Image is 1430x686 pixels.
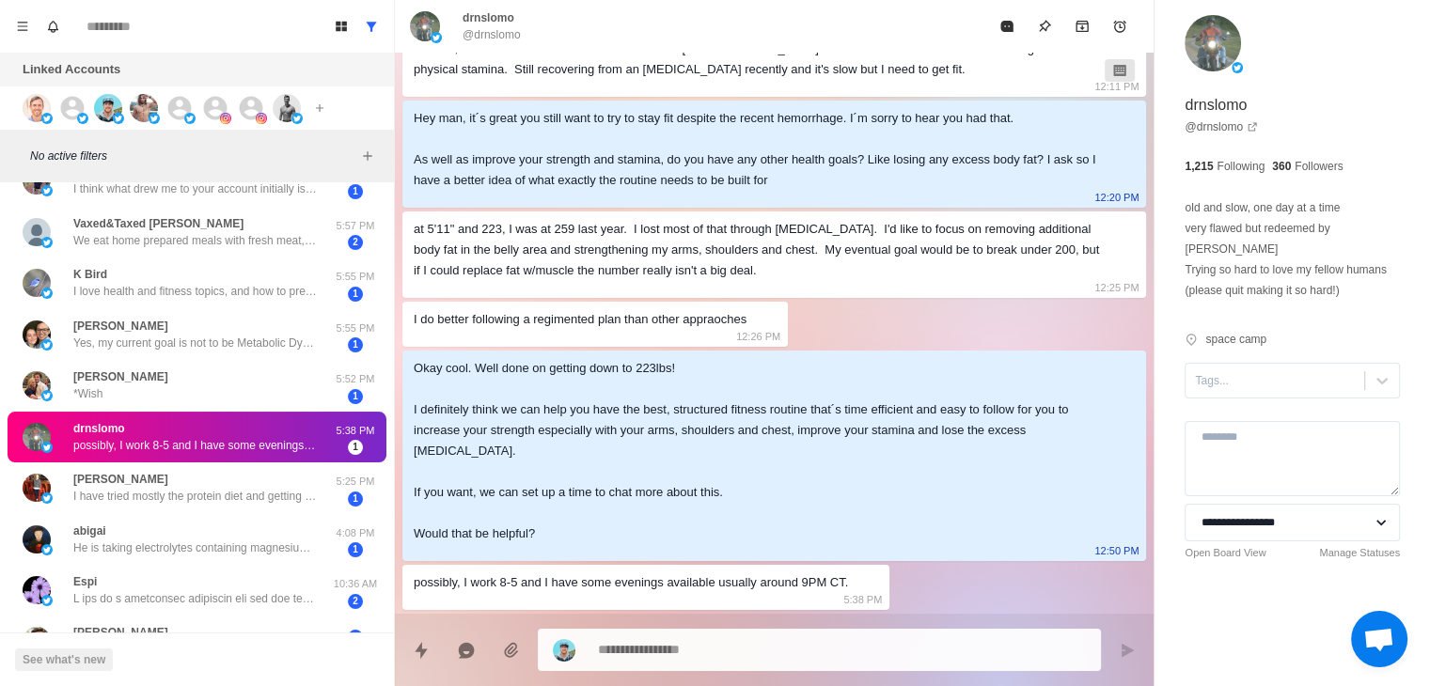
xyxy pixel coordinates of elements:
p: 4:08 PM [332,525,379,541]
p: 12:11 PM [1094,76,1139,97]
img: picture [220,113,231,124]
img: picture [184,113,196,124]
button: Add media [493,631,530,669]
button: Board View [326,11,356,41]
p: 360 [1272,158,1291,175]
img: picture [23,423,51,451]
button: Reply with AI [448,631,485,669]
a: Open chat [1351,611,1407,667]
button: Archive [1063,8,1101,45]
img: picture [291,113,303,124]
img: picture [256,113,267,124]
p: I have tried mostly the protein diet and getting a trainer at the gym that was qualified from uni... [73,488,318,505]
p: I think what drew me to your account initially is that I like what you’re doing in the realm of d... [73,180,318,197]
p: 5:52 PM [332,371,379,387]
div: Okay cool. Well done on getting down to 223lbs! I definitely think we can help you have the best,... [414,358,1105,544]
p: 5:38 PM [843,589,882,610]
img: picture [273,94,301,122]
button: Add account [308,97,331,119]
p: possibly, I work 8-5 and I have some evenings available usually around 9PM CT. [73,437,318,454]
img: picture [1185,15,1241,71]
p: 5:38 PM [332,423,379,439]
a: Manage Statuses [1319,545,1400,561]
p: 10:36 AM [332,576,379,592]
img: picture [23,269,51,297]
p: [PERSON_NAME] [73,368,168,385]
button: Add reminder [1101,8,1139,45]
button: Show all conversations [356,11,386,41]
p: I love health and fitness topics, and how to prevent health decline naturally without going to th... [73,283,318,300]
div: possibly, I work 8-5 and I have some evenings available usually around 9PM CT. [414,572,848,593]
p: Linked Accounts [23,60,120,79]
img: picture [431,32,442,43]
p: drnslomo [73,420,125,437]
img: picture [23,576,51,604]
p: [PERSON_NAME] [73,624,168,641]
span: 1 [348,337,363,352]
span: 2 [348,594,363,609]
img: picture [41,442,53,453]
a: @drnslomo [1185,118,1258,135]
p: We eat home prepared meals with fresh meat, vegetables, farm raised eggs and a minimum of preserv... [73,232,318,249]
p: Following [1217,158,1265,175]
img: picture [23,218,51,246]
span: 1 [348,491,363,507]
p: Espi [73,573,97,590]
p: 12:26 PM [736,326,780,347]
div: at 5'11" and 223, I was at 259 last year. I lost most of that through [MEDICAL_DATA]. I'd like to... [414,219,1105,281]
p: 1,215 [1185,158,1213,175]
button: Pin [1026,8,1063,45]
button: Quick replies [402,631,440,669]
span: 1 [348,440,363,455]
img: picture [23,627,51,655]
img: picture [23,474,51,502]
p: space camp [1205,331,1266,348]
img: picture [41,339,53,351]
img: picture [41,288,53,299]
p: 5:25 PM [332,474,379,490]
img: picture [94,94,122,122]
p: [PERSON_NAME] [73,471,168,488]
img: picture [41,390,53,401]
p: Followers [1295,158,1343,175]
p: old and slow, one day at a time very flawed but redeemed by [PERSON_NAME] Trying so hard to love ... [1185,197,1400,301]
img: picture [41,595,53,606]
div: hi there, I am interested in a fitness routine that a [DEMOGRAPHIC_DATA] man can do at home to in... [414,39,1105,80]
p: *Wish [73,385,102,402]
p: 5:55 PM [332,269,379,285]
p: K Bird [73,266,107,283]
img: picture [41,237,53,248]
img: picture [113,113,124,124]
button: Notifications [38,11,68,41]
img: picture [1232,62,1243,73]
p: 12:50 PM [1094,540,1139,561]
p: drnslomo [463,9,514,26]
button: Mark as read [988,8,1026,45]
span: 1 [348,630,363,645]
p: abigai [73,522,106,539]
img: picture [41,113,53,124]
img: picture [23,320,51,349]
p: He is taking electrolytes containing magnesium. Does he need to take magnesium supplements? [73,539,318,556]
p: Yes, my current goal is not to be Metabolic Dysfunctional! I have been eating low carbs, high pro... [73,335,318,351]
p: 12:25 PM [1094,277,1139,298]
img: picture [41,185,53,196]
img: picture [23,371,51,399]
p: 5:55 PM [332,320,379,336]
p: 5:57 PM [332,218,379,234]
img: picture [77,113,88,124]
img: picture [149,113,160,124]
img: picture [41,544,53,555]
button: Add filters [356,145,379,167]
button: Menu [8,11,38,41]
div: I do better following a regimented plan than other appraoches [414,309,746,330]
span: 1 [348,542,363,557]
p: Vaxed&Taxed [PERSON_NAME] [73,215,244,232]
img: picture [23,94,51,122]
button: Send message [1108,631,1146,669]
span: 1 [348,389,363,404]
span: 1 [348,184,363,199]
p: L ips do s ametconsec adipiscin eli sed doe tempor in utl et dolo magn ali. E admi 3 veniamq nos ... [73,590,318,607]
img: picture [553,639,575,662]
button: See what's new [15,648,113,671]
